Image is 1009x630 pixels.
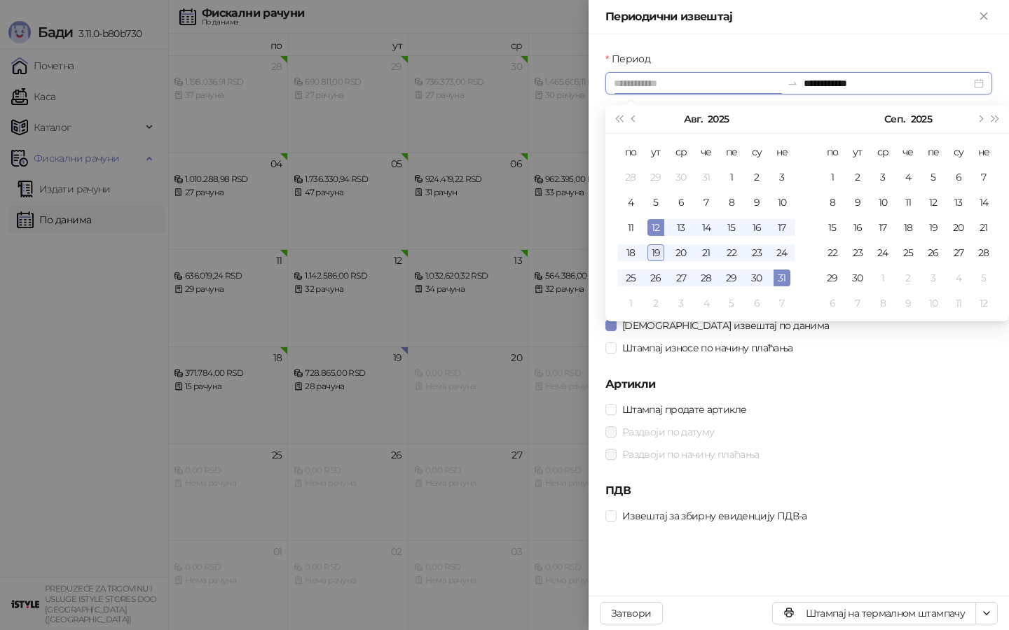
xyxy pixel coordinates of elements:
[744,190,769,215] td: 2025-08-09
[820,240,845,265] td: 2025-09-22
[921,265,946,290] td: 2025-10-03
[605,482,992,499] h5: ПДВ
[769,164,795,190] td: 2025-08-03
[673,169,689,185] div: 30
[975,219,992,236] div: 21
[643,139,668,164] th: ут
[626,105,642,133] button: Претходни месец (PageUp)
[975,194,992,211] div: 14
[769,265,795,290] td: 2025-08-31
[744,139,769,164] th: су
[618,290,643,316] td: 2025-09-01
[694,215,719,240] td: 2025-08-14
[647,295,664,311] div: 2
[614,76,781,91] input: Период
[900,269,917,286] div: 2
[971,265,996,290] td: 2025-10-05
[900,244,917,261] div: 25
[694,265,719,290] td: 2025-08-28
[744,265,769,290] td: 2025-08-30
[824,295,841,311] div: 6
[769,290,795,316] td: 2025-09-07
[870,240,895,265] td: 2025-09-24
[772,602,976,624] button: Штампај на термалном штампачу
[618,240,643,265] td: 2025-08-18
[774,269,790,286] div: 31
[647,194,664,211] div: 5
[787,78,798,89] span: to
[622,169,639,185] div: 28
[925,269,942,286] div: 3
[900,295,917,311] div: 9
[845,164,870,190] td: 2025-09-02
[895,290,921,316] td: 2025-10-09
[946,164,971,190] td: 2025-09-06
[845,215,870,240] td: 2025-09-16
[870,139,895,164] th: ср
[698,194,715,211] div: 7
[845,240,870,265] td: 2025-09-23
[698,244,715,261] div: 21
[849,169,866,185] div: 2
[895,240,921,265] td: 2025-09-25
[622,269,639,286] div: 25
[673,295,689,311] div: 3
[874,169,891,185] div: 3
[774,194,790,211] div: 10
[617,424,720,440] span: Раздвоји по датуму
[723,219,740,236] div: 15
[769,240,795,265] td: 2025-08-24
[611,105,626,133] button: Претходна година (Control + left)
[870,265,895,290] td: 2025-10-01
[971,164,996,190] td: 2025-09-07
[971,290,996,316] td: 2025-10-12
[622,295,639,311] div: 1
[723,169,740,185] div: 1
[617,340,799,356] span: Штампај износе по начину плаћања
[647,244,664,261] div: 19
[874,194,891,211] div: 10
[820,164,845,190] td: 2025-09-01
[870,215,895,240] td: 2025-09-17
[925,295,942,311] div: 10
[845,290,870,316] td: 2025-10-07
[748,269,765,286] div: 30
[975,244,992,261] div: 28
[849,295,866,311] div: 7
[950,269,967,286] div: 4
[694,164,719,190] td: 2025-07-31
[925,194,942,211] div: 12
[622,194,639,211] div: 4
[618,139,643,164] th: по
[643,190,668,215] td: 2025-08-05
[668,265,694,290] td: 2025-08-27
[748,219,765,236] div: 16
[605,8,975,25] div: Периодични извештај
[921,215,946,240] td: 2025-09-19
[824,169,841,185] div: 1
[950,219,967,236] div: 20
[748,244,765,261] div: 23
[744,164,769,190] td: 2025-08-02
[698,269,715,286] div: 28
[643,215,668,240] td: 2025-08-12
[925,219,942,236] div: 19
[971,240,996,265] td: 2025-09-28
[617,402,752,417] span: Штампај продате артикле
[643,290,668,316] td: 2025-09-02
[895,164,921,190] td: 2025-09-04
[748,169,765,185] div: 2
[647,269,664,286] div: 26
[694,139,719,164] th: че
[975,8,992,25] button: Close
[643,240,668,265] td: 2025-08-19
[849,244,866,261] div: 23
[895,265,921,290] td: 2025-10-02
[849,219,866,236] div: 16
[617,447,764,462] span: Раздвоји по начину плаћања
[617,318,835,333] span: [DEMOGRAPHIC_DATA] извештај по данима
[774,169,790,185] div: 3
[719,265,744,290] td: 2025-08-29
[774,219,790,236] div: 17
[971,139,996,164] th: не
